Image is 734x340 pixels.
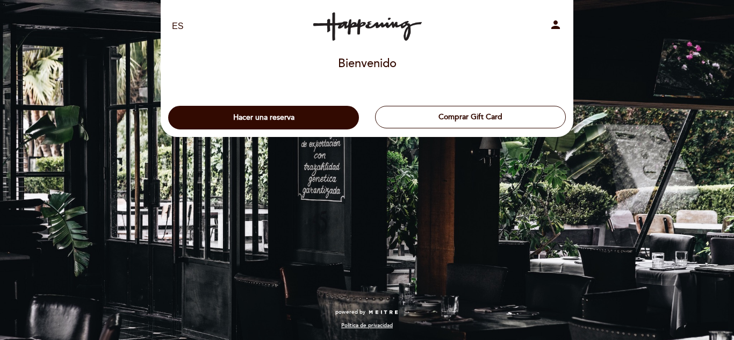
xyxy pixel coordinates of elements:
[335,308,399,316] a: powered by
[335,308,365,316] span: powered by
[375,106,566,128] button: Comprar Gift Card
[168,106,359,129] button: Hacer una reserva
[368,310,399,315] img: MEITRE
[341,322,393,329] a: Política de privacidad
[300,12,434,41] a: Happening Costanera
[338,57,397,70] h1: Bienvenido
[549,18,562,35] button: person
[549,18,562,31] i: person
